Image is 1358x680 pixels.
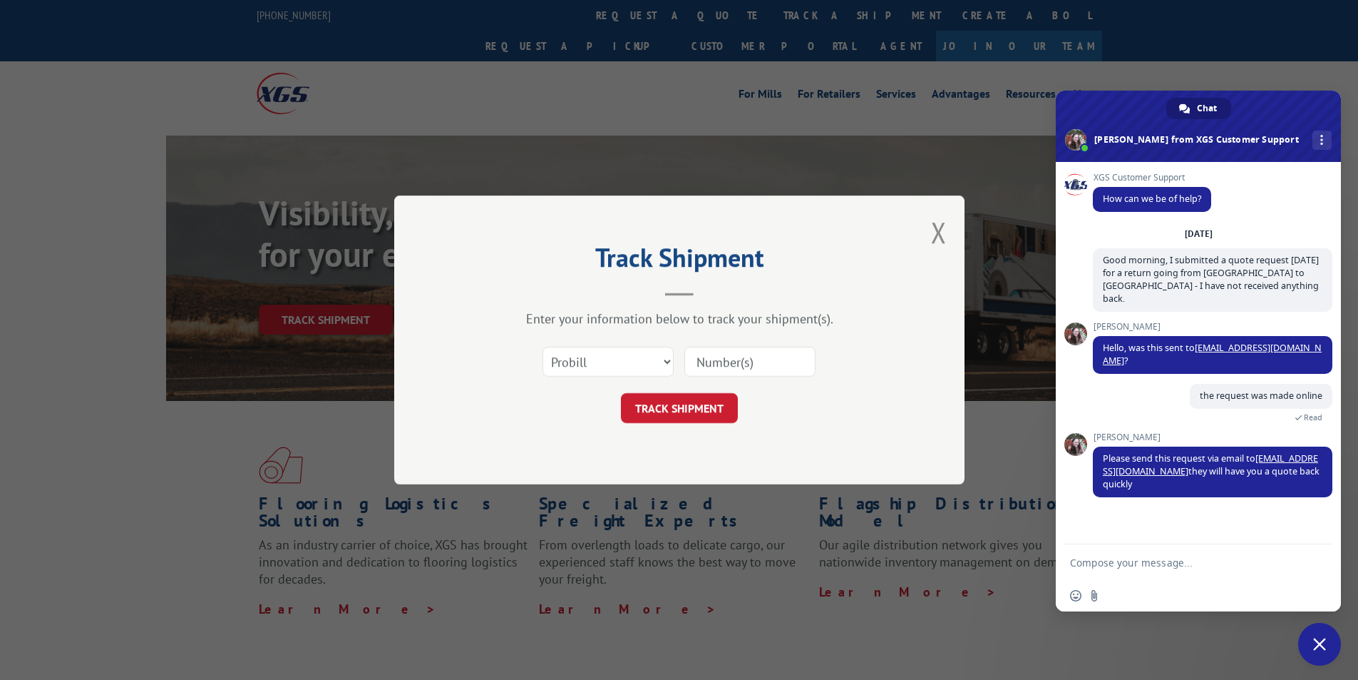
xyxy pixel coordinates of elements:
[1166,98,1231,119] div: Chat
[1103,193,1201,205] span: How can we be of help?
[1197,98,1217,119] span: Chat
[1093,432,1332,442] span: [PERSON_NAME]
[1070,557,1295,569] textarea: Compose your message...
[931,213,947,251] button: Close modal
[1103,342,1322,367] span: Hello, was this sent to ?
[1200,390,1322,402] span: the request was made online
[1089,590,1100,602] span: Send a file
[1298,623,1341,666] div: Close chat
[1093,322,1332,332] span: [PERSON_NAME]
[1304,412,1322,422] span: Read
[1103,254,1319,305] span: Good morning, I submitted a quote request [DATE] for a return going from [GEOGRAPHIC_DATA] to [GE...
[1312,131,1332,150] div: More channels
[621,393,738,423] button: TRACK SHIPMENT
[1103,452,1320,490] span: Please send this request via email to they will have you a quote back quickly
[1103,342,1322,367] a: [EMAIL_ADDRESS][DOMAIN_NAME]
[465,248,893,275] h2: Track Shipment
[465,310,893,327] div: Enter your information below to track your shipment(s).
[1185,230,1213,238] div: [DATE]
[684,347,816,377] input: Number(s)
[1093,173,1211,183] span: XGS Customer Support
[1070,590,1081,602] span: Insert an emoji
[1103,452,1318,477] a: [EMAIL_ADDRESS][DOMAIN_NAME]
